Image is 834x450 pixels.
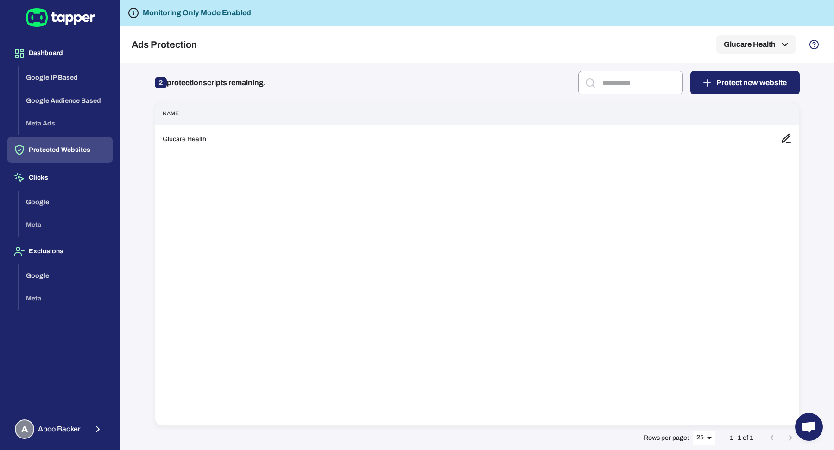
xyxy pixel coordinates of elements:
[7,247,113,255] a: Exclusions
[693,431,715,444] div: 25
[644,434,689,442] p: Rows per page:
[15,419,34,439] div: A
[19,73,113,81] a: Google IP Based
[19,197,113,205] a: Google
[7,173,113,181] a: Clicks
[19,96,113,104] a: Google Audience Based
[795,413,823,441] a: Open chat
[19,89,113,112] button: Google Audience Based
[155,75,266,90] p: protection scripts remaining.
[7,416,113,443] button: AAboo Backer
[19,191,113,214] button: Google
[7,49,113,56] a: Dashboard
[143,7,251,19] h6: Monitoring Only Mode Enabled
[7,145,113,153] a: Protected Websites
[7,165,113,191] button: Clicks
[690,71,800,94] button: Protect new website
[19,264,113,287] button: Google
[7,238,113,264] button: Exclusions
[716,35,796,54] button: Glucare Health
[132,39,197,50] h5: Ads Protection
[128,7,139,19] svg: Tapper is not blocking any fraudulent activity for this domain
[7,40,113,66] button: Dashboard
[155,125,773,154] td: Glucare Health
[155,102,773,125] th: Name
[155,77,167,88] span: 2
[7,137,113,163] button: Protected Websites
[38,425,81,434] span: Aboo Backer
[19,66,113,89] button: Google IP Based
[19,271,113,279] a: Google
[730,434,753,442] p: 1–1 of 1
